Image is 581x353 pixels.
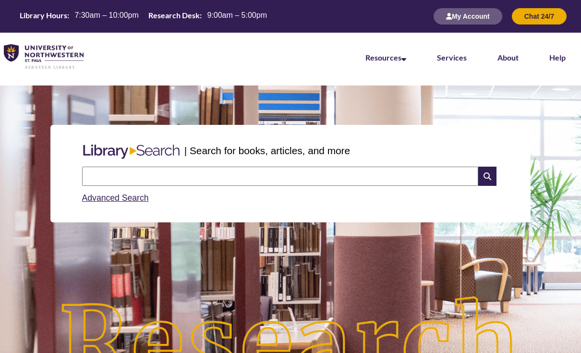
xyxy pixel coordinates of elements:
[434,8,502,24] button: My Account
[512,8,567,24] button: Chat 24/7
[16,10,71,21] th: Library Hours:
[434,12,502,20] a: My Account
[16,10,271,22] table: Hours Today
[16,10,271,23] a: Hours Today
[497,53,519,62] a: About
[365,53,406,62] a: Resources
[78,141,184,163] img: Libary Search
[512,12,567,20] a: Chat 24/7
[437,53,467,62] a: Services
[4,44,84,69] img: UNWSP Library Logo
[82,193,149,203] a: Advanced Search
[478,167,496,186] i: Search
[145,10,203,21] th: Research Desk:
[549,53,566,62] a: Help
[74,11,138,19] span: 7:30am – 10:00pm
[184,143,350,158] p: | Search for books, articles, and more
[207,11,267,19] span: 9:00am – 5:00pm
